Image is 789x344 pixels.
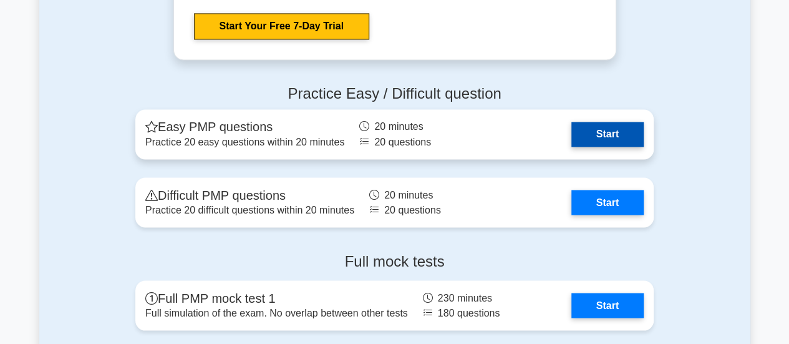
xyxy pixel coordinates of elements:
a: Start [571,293,644,318]
a: Start [571,190,644,215]
a: Start Your Free 7-Day Trial [194,13,369,39]
a: Start [571,122,644,147]
h4: Practice Easy / Difficult question [135,85,654,103]
h4: Full mock tests [135,252,654,270]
